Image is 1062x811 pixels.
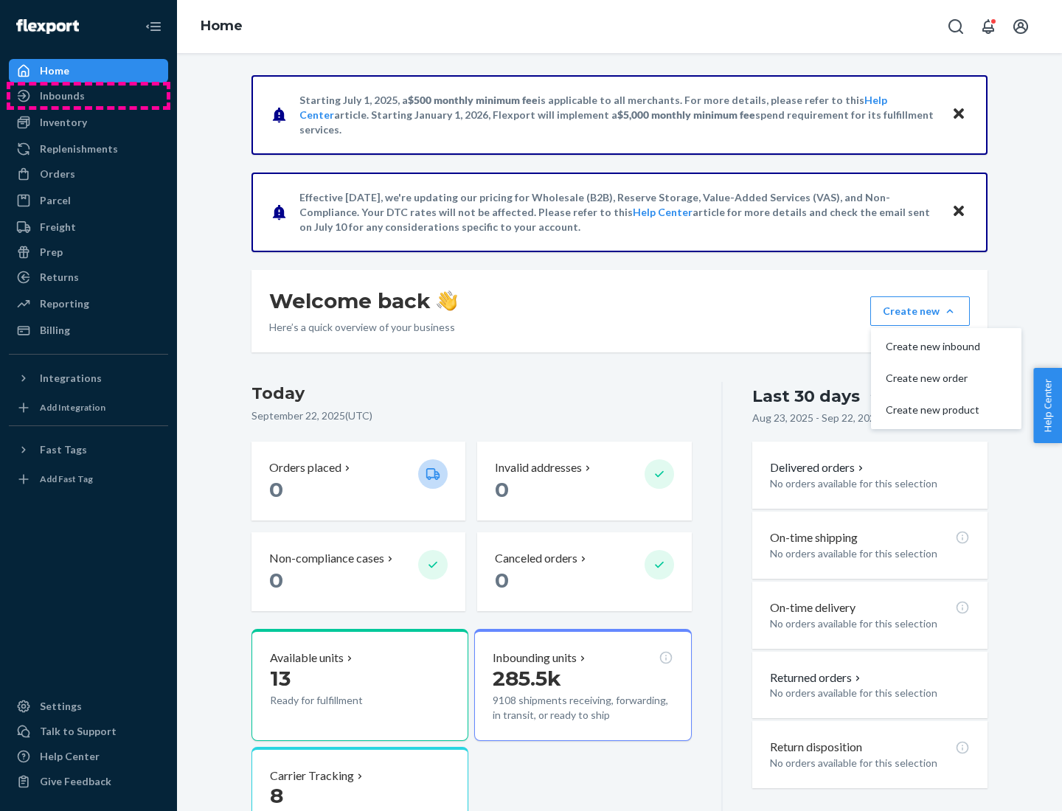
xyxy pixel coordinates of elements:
[949,104,968,125] button: Close
[770,739,862,756] p: Return disposition
[9,162,168,186] a: Orders
[495,459,582,476] p: Invalid addresses
[874,363,1018,394] button: Create new order
[201,18,243,34] a: Home
[270,666,291,691] span: 13
[40,401,105,414] div: Add Integration
[1033,368,1062,443] button: Help Center
[9,745,168,768] a: Help Center
[886,341,980,352] span: Create new inbound
[9,111,168,134] a: Inventory
[251,442,465,521] button: Orders placed 0
[9,189,168,212] a: Parcel
[9,319,168,342] a: Billing
[299,93,937,137] p: Starting July 1, 2025, a is applicable to all merchants. For more details, please refer to this a...
[408,94,538,106] span: $500 monthly minimum fee
[9,695,168,718] a: Settings
[40,749,100,764] div: Help Center
[299,190,937,234] p: Effective [DATE], we're updating our pricing for Wholesale (B2B), Reserve Storage, Value-Added Se...
[9,215,168,239] a: Freight
[40,245,63,260] div: Prep
[270,693,406,708] p: Ready for fulfillment
[269,320,457,335] p: Here’s a quick overview of your business
[941,12,971,41] button: Open Search Box
[269,568,283,593] span: 0
[9,59,168,83] a: Home
[633,206,693,218] a: Help Center
[9,265,168,289] a: Returns
[40,142,118,156] div: Replenishments
[474,629,691,741] button: Inbounding units285.5k9108 shipments receiving, forwarding, in transit, or ready to ship
[40,63,69,78] div: Home
[251,629,468,741] button: Available units13Ready for fulfillment
[495,550,577,567] p: Canceled orders
[437,290,457,311] img: hand-wave emoji
[617,108,755,121] span: $5,000 monthly minimum fee
[269,477,283,502] span: 0
[251,532,465,611] button: Non-compliance cases 0
[1006,12,1035,41] button: Open account menu
[16,19,79,34] img: Flexport logo
[9,84,168,108] a: Inbounds
[9,396,168,420] a: Add Integration
[9,240,168,264] a: Prep
[870,296,970,326] button: Create newCreate new inboundCreate new orderCreate new product
[9,770,168,793] button: Give Feedback
[495,568,509,593] span: 0
[139,12,168,41] button: Close Navigation
[40,115,87,130] div: Inventory
[493,693,673,723] p: 9108 shipments receiving, forwarding, in transit, or ready to ship
[874,394,1018,426] button: Create new product
[770,686,970,700] p: No orders available for this selection
[9,720,168,743] a: Talk to Support
[477,442,691,521] button: Invalid addresses 0
[770,599,855,616] p: On-time delivery
[40,88,85,103] div: Inbounds
[9,137,168,161] a: Replenishments
[886,405,980,415] span: Create new product
[874,331,1018,363] button: Create new inbound
[9,467,168,491] a: Add Fast Tag
[770,529,858,546] p: On-time shipping
[40,699,82,714] div: Settings
[770,476,970,491] p: No orders available for this selection
[269,288,457,314] h1: Welcome back
[40,220,76,234] div: Freight
[770,756,970,770] p: No orders available for this selection
[9,292,168,316] a: Reporting
[770,459,867,476] button: Delivered orders
[251,408,692,423] p: September 22, 2025 ( UTC )
[40,323,70,338] div: Billing
[269,459,341,476] p: Orders placed
[40,371,102,386] div: Integrations
[251,382,692,405] h3: Today
[40,167,75,181] div: Orders
[270,650,344,666] p: Available units
[40,724,117,739] div: Talk to Support
[40,774,111,789] div: Give Feedback
[752,385,860,408] div: Last 30 days
[974,12,1003,41] button: Open notifications
[9,438,168,462] button: Fast Tags
[40,270,79,285] div: Returns
[40,442,87,457] div: Fast Tags
[752,411,909,425] p: Aug 23, 2025 - Sep 22, 2025 ( UTC )
[40,296,89,311] div: Reporting
[770,546,970,561] p: No orders available for this selection
[40,473,93,485] div: Add Fast Tag
[269,550,384,567] p: Non-compliance cases
[493,666,561,691] span: 285.5k
[886,373,980,383] span: Create new order
[40,193,71,208] div: Parcel
[949,201,968,223] button: Close
[270,768,354,784] p: Carrier Tracking
[9,366,168,390] button: Integrations
[770,616,970,631] p: No orders available for this selection
[270,783,283,808] span: 8
[189,5,254,48] ol: breadcrumbs
[770,669,864,686] button: Returned orders
[477,532,691,611] button: Canceled orders 0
